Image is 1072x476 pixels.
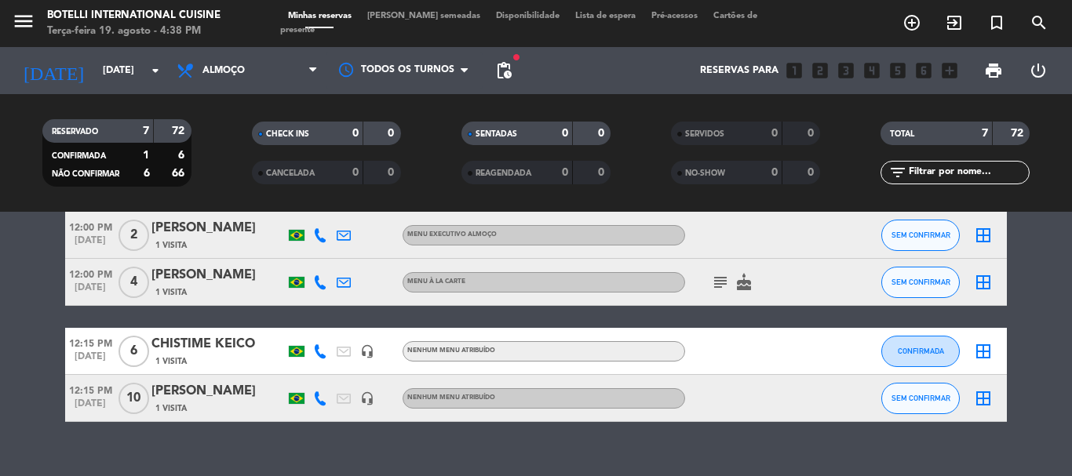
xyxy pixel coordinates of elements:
[388,167,397,178] strong: 0
[266,169,315,177] span: CANCELADA
[65,351,115,369] span: [DATE]
[280,12,359,20] span: Minhas reservas
[47,8,221,24] div: Botelli International Cuisine
[52,170,119,178] span: NÃO CONFIRMAR
[862,60,882,81] i: looks_4
[1011,128,1026,139] strong: 72
[888,60,908,81] i: looks_5
[12,9,35,33] i: menu
[119,336,149,367] span: 6
[881,336,960,367] button: CONFIRMADA
[913,60,934,81] i: looks_6
[881,383,960,414] button: SEM CONFIRMAR
[476,130,517,138] span: SENTADAS
[784,60,804,81] i: looks_one
[144,168,150,179] strong: 6
[512,53,521,62] span: fiber_manual_record
[974,273,993,292] i: border_all
[407,347,495,354] span: Nenhum menu atribuído
[360,391,374,405] i: headset_mic
[1030,13,1048,32] i: search
[360,344,374,358] i: headset_mic
[65,264,115,282] span: 12:00 PM
[352,128,359,139] strong: 0
[771,128,778,139] strong: 0
[982,128,988,139] strong: 7
[407,231,497,238] span: MENU EXECUTIVO ALMOÇO
[987,13,1006,32] i: turned_in_not
[12,9,35,38] button: menu
[52,152,106,160] span: CONFIRMADA
[888,163,907,182] i: filter_list
[65,217,115,235] span: 12:00 PM
[65,282,115,300] span: [DATE]
[808,167,817,178] strong: 0
[881,220,960,251] button: SEM CONFIRMAR
[352,167,359,178] strong: 0
[172,168,188,179] strong: 66
[143,125,149,136] strong: 7
[1015,47,1060,94] div: LOG OUT
[65,235,115,253] span: [DATE]
[151,265,285,285] div: [PERSON_NAME]
[685,169,725,177] span: NO-SHOW
[155,402,187,415] span: 1 Visita
[902,13,921,32] i: add_circle_outline
[711,273,730,292] i: subject
[388,128,397,139] strong: 0
[146,61,165,80] i: arrow_drop_down
[119,220,149,251] span: 2
[266,130,309,138] span: CHECK INS
[407,278,465,285] span: MENU À LA CARTE
[407,394,495,401] span: Nenhum menu atribuído
[890,130,914,138] span: TOTAL
[562,128,568,139] strong: 0
[644,12,706,20] span: Pré-acessos
[974,226,993,245] i: border_all
[47,24,221,39] div: Terça-feira 19. agosto - 4:38 PM
[119,267,149,298] span: 4
[984,61,1003,80] span: print
[881,267,960,298] button: SEM CONFIRMAR
[280,12,757,35] span: Cartões de presente
[892,231,950,239] span: SEM CONFIRMAR
[700,65,778,76] span: Reservas para
[119,383,149,414] span: 10
[494,61,513,80] span: pending_actions
[12,53,95,88] i: [DATE]
[155,286,187,299] span: 1 Visita
[685,130,724,138] span: SERVIDOS
[898,347,944,355] span: CONFIRMADA
[1029,61,1048,80] i: power_settings_new
[65,398,115,416] span: [DATE]
[151,334,285,354] div: CHISTIME KEICO
[567,12,644,20] span: Lista de espera
[945,13,964,32] i: exit_to_app
[836,60,856,81] i: looks_3
[562,167,568,178] strong: 0
[974,389,993,408] i: border_all
[202,65,245,76] span: Almoço
[892,394,950,402] span: SEM CONFIRMAR
[735,273,753,292] i: cake
[892,278,950,286] span: SEM CONFIRMAR
[771,167,778,178] strong: 0
[172,125,188,136] strong: 72
[488,12,567,20] span: Disponibilidade
[939,60,960,81] i: add_box
[810,60,830,81] i: looks_two
[65,380,115,398] span: 12:15 PM
[155,355,187,368] span: 1 Visita
[52,128,98,136] span: RESERVADO
[808,128,817,139] strong: 0
[151,381,285,402] div: [PERSON_NAME]
[359,12,488,20] span: [PERSON_NAME] semeadas
[907,164,1029,181] input: Filtrar por nome...
[598,167,607,178] strong: 0
[476,169,531,177] span: REAGENDADA
[65,333,115,351] span: 12:15 PM
[598,128,607,139] strong: 0
[151,218,285,238] div: [PERSON_NAME]
[143,150,149,161] strong: 1
[155,239,187,252] span: 1 Visita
